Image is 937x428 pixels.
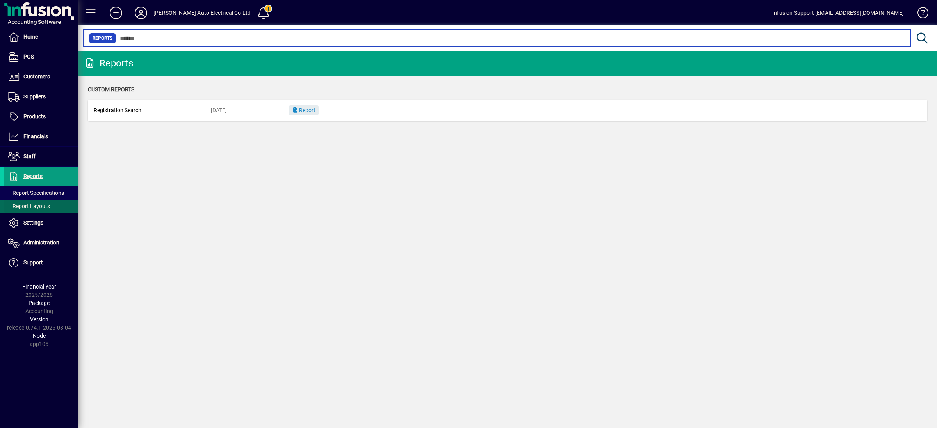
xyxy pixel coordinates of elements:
[8,203,50,209] span: Report Layouts
[23,93,46,100] span: Suppliers
[4,87,78,107] a: Suppliers
[29,300,50,306] span: Package
[23,53,34,60] span: POS
[4,107,78,127] a: Products
[8,190,64,196] span: Report Specifications
[94,106,211,114] div: Registration Search
[23,34,38,40] span: Home
[23,153,36,159] span: Staff
[289,105,319,115] button: Report
[22,284,56,290] span: Financial Year
[4,27,78,47] a: Home
[4,233,78,253] a: Administration
[153,7,251,19] div: [PERSON_NAME] Auto Electrical Co Ltd
[30,316,48,323] span: Version
[211,106,289,114] div: [DATE]
[23,173,43,179] span: Reports
[23,113,46,119] span: Products
[912,2,927,27] a: Knowledge Base
[93,34,112,42] span: Reports
[4,67,78,87] a: Customers
[23,133,48,139] span: Financials
[23,239,59,246] span: Administration
[128,6,153,20] button: Profile
[4,127,78,146] a: Financials
[33,333,46,339] span: Node
[4,186,78,200] a: Report Specifications
[23,259,43,266] span: Support
[23,219,43,226] span: Settings
[292,107,315,113] span: Report
[84,57,133,70] div: Reports
[103,6,128,20] button: Add
[4,253,78,273] a: Support
[88,86,134,93] span: Custom Reports
[4,147,78,166] a: Staff
[23,73,50,80] span: Customers
[4,200,78,213] a: Report Layouts
[4,47,78,67] a: POS
[772,7,904,19] div: Infusion Support [EMAIL_ADDRESS][DOMAIN_NAME]
[4,213,78,233] a: Settings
